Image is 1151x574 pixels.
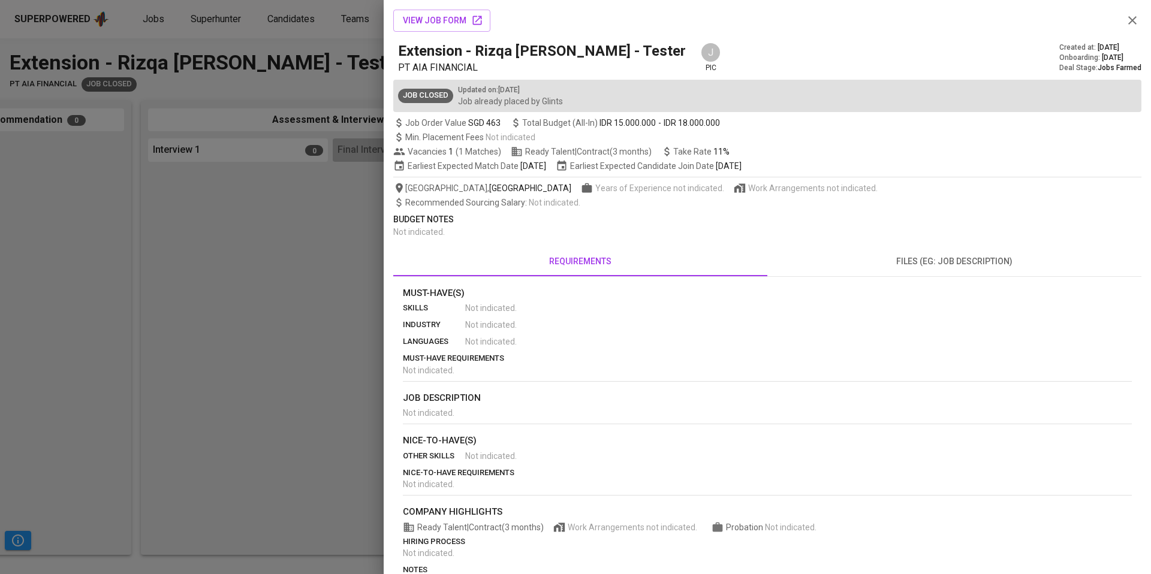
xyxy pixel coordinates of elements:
[726,522,765,532] span: Probation
[393,10,490,32] button: view job form
[1098,43,1119,53] span: [DATE]
[716,160,742,172] span: [DATE]
[673,147,730,156] span: Take Rate
[465,450,517,462] span: Not indicated .
[1059,53,1141,63] div: Onboarding :
[556,160,742,172] span: Earliest Expected Candidate Join Date
[595,182,724,194] span: Years of Experience not indicated.
[465,302,517,314] span: Not indicated .
[489,182,571,194] span: [GEOGRAPHIC_DATA]
[403,13,481,28] span: view job form
[398,41,686,61] h5: Extension - Rizqa [PERSON_NAME] - Tester
[465,336,517,348] span: Not indicated .
[405,132,535,142] span: Min. Placement Fees
[748,182,878,194] span: Work Arrangements not indicated.
[403,505,1132,519] p: company highlights
[664,117,720,129] span: IDR 18.000.000
[1102,53,1123,63] span: [DATE]
[765,522,816,532] span: Not indicated .
[403,286,1132,300] p: Must-Have(s)
[403,450,465,462] p: other skills
[775,254,1134,269] span: files (eg: job description)
[511,146,652,158] span: Ready Talent | Contract (3 months)
[700,42,721,73] div: pic
[403,536,1132,548] p: hiring process
[403,302,465,314] p: skills
[405,198,529,207] span: Recommended Sourcing Salary :
[393,160,546,172] span: Earliest Expected Match Date
[403,336,465,348] p: languages
[700,42,721,63] div: J
[458,84,563,95] p: Updated on : [DATE]
[403,479,454,489] span: Not indicated .
[403,408,454,418] span: Not indicated .
[403,319,465,331] p: industry
[568,521,697,533] span: Work Arrangements not indicated.
[468,117,501,129] span: SGD 463
[510,117,720,129] span: Total Budget (All-In)
[520,160,546,172] span: [DATE]
[447,146,453,158] span: 1
[713,147,730,156] span: 11%
[393,117,501,129] span: Job Order Value
[486,132,535,142] span: Not indicated
[1098,64,1141,72] span: Jobs Farmed
[599,117,656,129] span: IDR 15.000.000
[398,62,478,73] span: PT AIA FINANCIAL
[458,95,563,107] p: Job already placed by Glints
[403,434,1132,448] p: nice-to-have(s)
[400,254,760,269] span: requirements
[1059,43,1141,53] div: Created at :
[393,182,571,194] span: [GEOGRAPHIC_DATA] ,
[403,467,1132,479] p: nice-to-have requirements
[1059,63,1141,73] div: Deal Stage :
[465,319,517,331] span: Not indicated .
[393,213,1141,226] p: Budget Notes
[398,90,453,101] span: Job Closed
[393,146,501,158] span: Vacancies ( 1 Matches )
[658,117,661,129] span: -
[403,521,544,533] span: Ready Talent | Contract (3 months)
[393,227,445,237] span: Not indicated .
[403,548,454,558] span: Not indicated .
[403,365,454,375] span: Not indicated .
[529,198,580,207] span: Not indicated .
[403,391,1132,405] p: job description
[403,352,1132,364] p: must-have requirements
